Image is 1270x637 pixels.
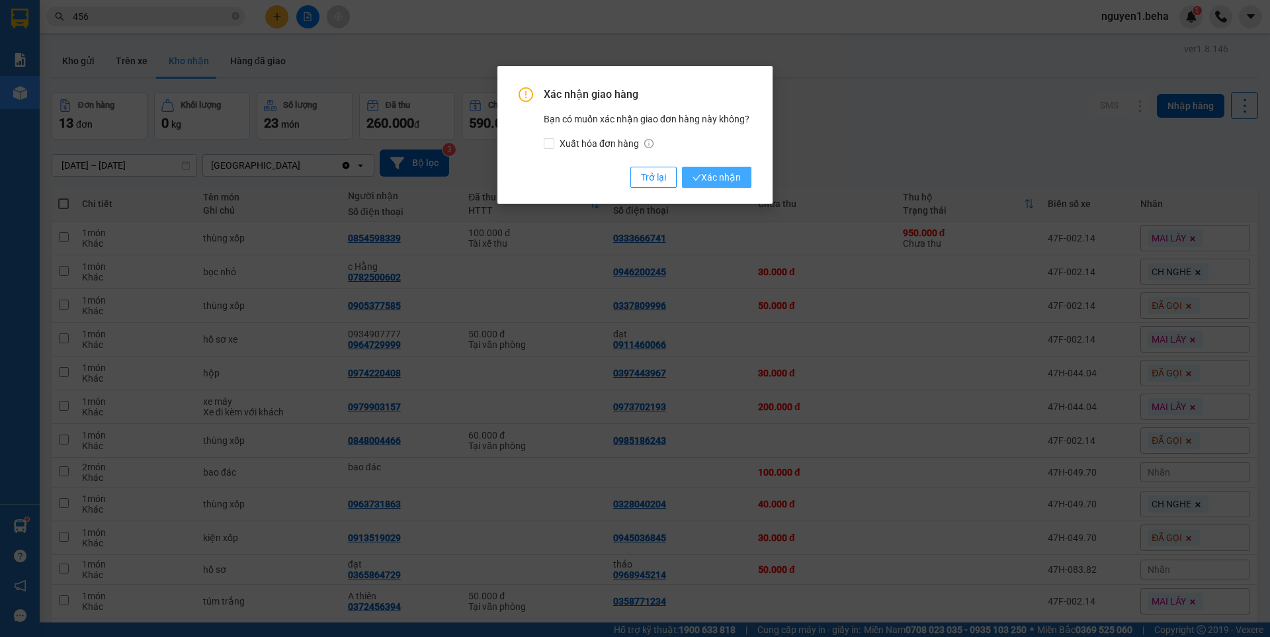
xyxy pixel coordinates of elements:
[544,87,751,102] span: Xác nhận giao hàng
[693,173,701,182] span: check
[693,170,741,185] span: Xác nhận
[148,36,252,50] span: [PERSON_NAME]
[50,22,351,50] span: Thời gian : - Nhân viên nhận hàng :
[544,112,751,151] div: Bạn có muốn xác nhận giao đơn hàng này không?
[682,167,751,188] button: checkXác nhận
[519,87,533,102] span: exclamation-circle
[641,170,666,185] span: Trở lại
[554,136,659,151] span: Xuất hóa đơn hàng
[644,139,654,148] span: info-circle
[116,22,210,36] span: 21:47:58 [DATE]
[630,167,677,188] button: Trở lại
